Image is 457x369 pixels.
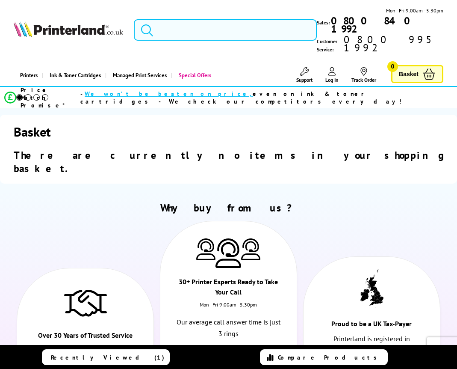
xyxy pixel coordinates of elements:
[64,286,107,320] img: Trusted Service
[215,238,241,268] img: Printer Experts
[50,64,101,86] span: Ink & Toner Cartridges
[160,301,297,316] div: Mon - Fri 9:00am - 5.30pm
[80,90,435,105] div: - even on ink & toner cartridges - We check our competitors every day!
[331,14,416,36] b: 0800 840 1992
[196,238,215,260] img: Printer Experts
[174,277,283,301] div: 30+ Printer Experts Ready to Take Your Call
[105,64,171,86] a: Managed Print Services
[171,64,215,86] a: Special Offers
[391,65,443,83] a: Basket 0
[85,90,253,98] span: We won’t be beaten on price,
[296,77,313,83] span: Support
[4,90,435,105] li: modal_Promise
[317,318,427,333] div: Proud to be a UK Tax-Payer
[14,201,443,214] h2: Why buy from us?
[14,21,123,39] a: Printerland Logo
[14,64,42,86] a: Printers
[51,354,165,361] span: Recently Viewed (1)
[351,67,376,83] a: Track Order
[325,67,339,83] a: Log In
[42,64,105,86] a: Ink & Toner Cartridges
[174,316,283,339] p: Our average call answer time is just 3 rings
[296,67,313,83] a: Support
[21,86,80,109] span: Price Match Promise*
[360,269,383,308] img: UK tax payer
[386,6,443,15] span: Mon - Fri 9:00am - 5:30pm
[317,18,330,27] span: Sales:
[330,17,443,33] a: 0800 840 1992
[387,61,398,72] span: 0
[325,77,339,83] span: Log In
[342,36,443,52] span: 0800 995 1992
[14,123,443,140] h1: Basket
[14,21,123,37] img: Printerland Logo
[241,238,260,260] img: Printer Experts
[260,349,388,365] a: Compare Products
[31,330,140,345] div: Over 30 Years of Trusted Service
[42,349,170,365] a: Recently Viewed (1)
[317,36,443,54] span: Customer Service:
[14,149,443,175] span: There are currently no items in your shopping basket.
[399,68,419,80] span: Basket
[278,354,381,361] span: Compare Products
